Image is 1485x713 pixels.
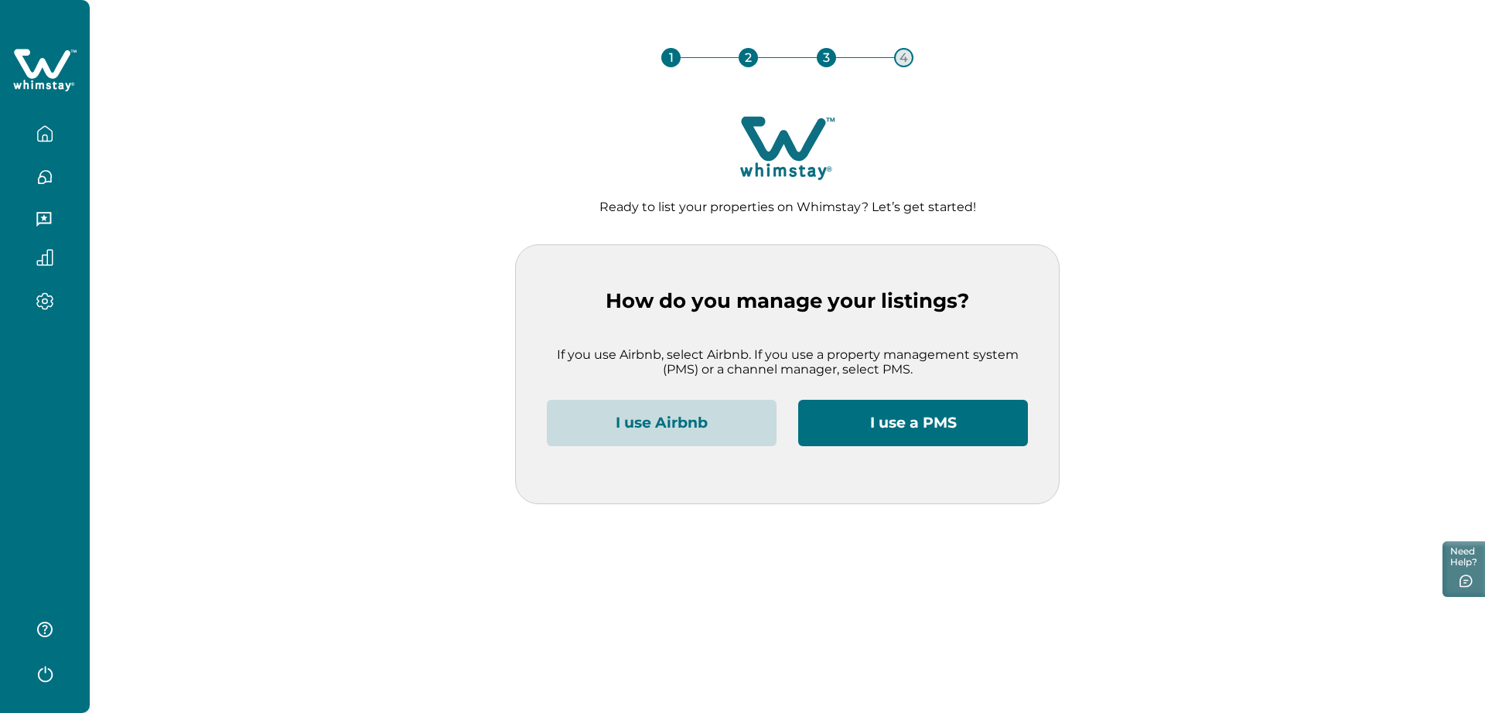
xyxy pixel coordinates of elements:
p: If you use Airbnb, select Airbnb. If you use a property management system (PMS) or a channel mana... [547,347,1028,377]
div: 1 [661,48,681,67]
p: How do you manage your listings? [547,289,1028,313]
p: Ready to list your properties on Whimstay? Let’s get started! [114,200,1460,215]
button: I use Airbnb [547,400,777,446]
div: 3 [817,48,836,67]
button: I use a PMS [798,400,1028,446]
div: 2 [739,48,758,67]
div: 4 [894,48,913,67]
